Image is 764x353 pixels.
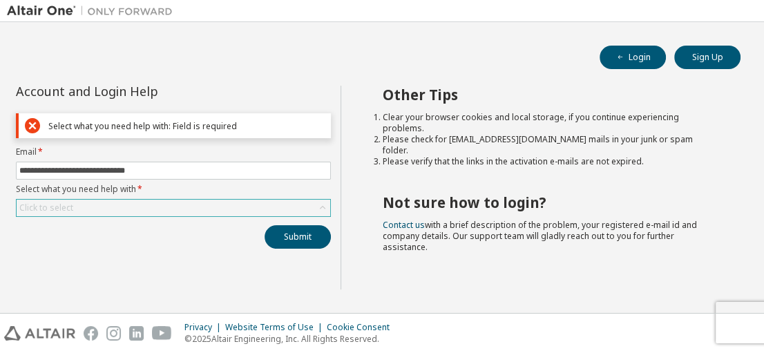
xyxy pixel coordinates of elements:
[383,112,716,134] li: Clear your browser cookies and local storage, if you continue experiencing problems.
[383,219,697,253] span: with a brief description of the problem, your registered e-mail id and company details. Our suppo...
[383,134,716,156] li: Please check for [EMAIL_ADDRESS][DOMAIN_NAME] mails in your junk or spam folder.
[383,156,716,167] li: Please verify that the links in the activation e-mails are not expired.
[84,326,98,341] img: facebook.svg
[225,322,327,333] div: Website Terms of Use
[184,322,225,333] div: Privacy
[16,146,331,158] label: Email
[129,326,144,341] img: linkedin.svg
[674,46,741,69] button: Sign Up
[152,326,172,341] img: youtube.svg
[327,322,398,333] div: Cookie Consent
[383,219,425,231] a: Contact us
[600,46,666,69] button: Login
[383,193,716,211] h2: Not sure how to login?
[184,333,398,345] p: © 2025 Altair Engineering, Inc. All Rights Reserved.
[4,326,75,341] img: altair_logo.svg
[19,202,73,213] div: Click to select
[7,4,180,18] img: Altair One
[106,326,121,341] img: instagram.svg
[265,225,331,249] button: Submit
[16,184,331,195] label: Select what you need help with
[16,86,268,97] div: Account and Login Help
[17,200,330,216] div: Click to select
[383,86,716,104] h2: Other Tips
[48,121,325,131] div: Select what you need help with: Field is required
